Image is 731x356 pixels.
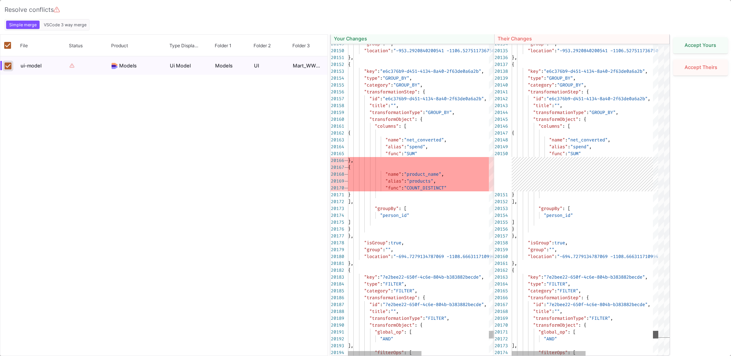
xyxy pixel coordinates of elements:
div: 20154 [494,212,508,219]
div: 20151 [494,191,508,198]
span: "GROUP_BY" [546,75,573,81]
span: , [433,178,436,184]
span: "GROUP_BY" [425,109,452,115]
span: : [423,315,425,321]
div: 20152 [494,198,508,205]
div: 20155 [330,82,344,88]
div: 20138 [494,68,508,75]
div: 20153 [494,205,508,212]
div: 20189 [330,315,344,322]
div: 20178 [330,239,344,246]
span: Models [119,57,161,75]
span: } [512,192,514,198]
span: Folder 2 [254,43,271,48]
div: 20160 [330,116,344,123]
span: , [589,144,592,150]
span: : [388,103,391,109]
span: "e6c376b9-d451-4134-8a40-2f63de0a6a2b" [383,96,484,102]
span: , [554,247,557,253]
span: : [391,288,393,294]
div: 20165 [330,150,344,157]
div: 20168 [330,171,344,178]
span: { [512,61,514,67]
span: ui-model [21,63,41,69]
span: Folder 1 [215,43,231,48]
span: "transformationType" [369,109,423,115]
span: "transformObject" [533,116,578,122]
span: : [554,82,557,88]
span: "groupBy" [538,205,562,212]
span: "func" [385,185,401,191]
span: , [565,240,568,246]
span: , [578,288,581,294]
span: { [348,267,351,273]
span: "key" [528,68,541,74]
span: "-953.2920840200541 -1106.5275117367505" [557,48,664,54]
span: "title" [533,308,552,314]
span: : { [415,116,423,122]
div: 20156 [494,226,508,233]
div: Models [211,56,250,75]
span: , [645,274,648,280]
span: : [404,178,407,184]
span: "alias" [385,144,404,150]
span: : { [578,116,586,122]
div: 20143 [494,102,508,109]
div: 20183 [330,274,344,281]
div: 20188 [330,308,344,315]
div: 20169 [330,178,344,184]
div: 20171 [330,191,344,198]
span: true [554,240,565,246]
span: "GROUP_BY" [589,109,616,115]
div: 20145 [494,116,508,123]
span: "type" [364,75,380,81]
span: "" [391,308,396,314]
span: : [388,240,391,246]
span: : [ [399,123,407,129]
span: { [348,61,351,67]
span: }, [512,55,517,61]
div: 20153 [330,68,344,75]
span: , [584,82,586,88]
span: : [552,103,554,109]
div: 20162 [494,267,508,274]
span: : [565,137,568,143]
span: VSCode 3 way merge [42,22,88,27]
span: , [391,247,393,253]
span: : { [581,89,589,95]
span: Type Display Name [169,43,200,48]
span: ] [512,219,514,225]
span: : [544,281,546,287]
span: "" [554,103,560,109]
span: "func" [549,151,565,157]
span: "transformationType" [369,315,423,321]
span: : [401,171,404,177]
span: , [401,240,404,246]
span: Simple merge [8,22,38,27]
span: , [573,75,576,81]
span: "COUNT_DISTINCT" [404,185,447,191]
div: 20168 [494,308,508,315]
span: , [481,274,484,280]
span: : [391,253,393,260]
span: Product [111,43,128,48]
span: "isGroup" [364,240,388,246]
span: : { [581,295,589,301]
span: "7e2bee22-650f-4c6e-804b-b383882becde" [544,274,645,280]
span: Ui Model [170,57,207,75]
span: "transformationStep" [528,295,581,301]
span: "transformationType" [533,315,586,321]
div: 20148 [494,136,508,143]
span: File [20,43,28,48]
span: "SUM" [568,151,581,157]
div: 20164 [494,281,508,287]
span: "category" [528,288,554,294]
span: "GROUP_BY" [383,75,409,81]
button: Accept Yours [673,37,728,53]
span: "-953.2920840200541 -1106.5275117367505" [393,48,500,54]
span: "FILTER" [425,315,447,321]
span: : [552,308,554,314]
span: "id" [533,96,544,102]
span: : [383,247,385,253]
span: : { [417,295,425,301]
